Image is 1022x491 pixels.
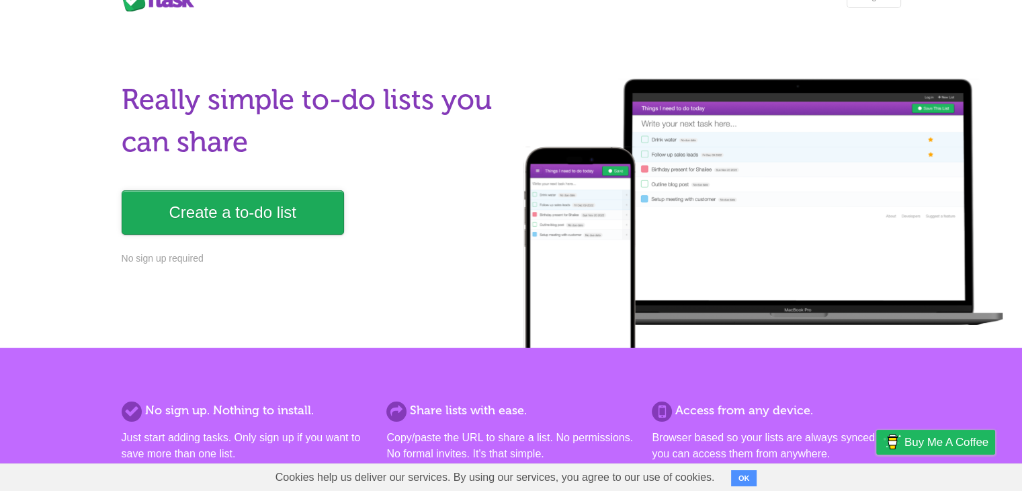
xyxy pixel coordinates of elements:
[731,470,757,486] button: OK
[122,402,370,420] h2: No sign up. Nothing to install.
[876,430,995,455] a: Buy me a coffee
[386,402,635,420] h2: Share lists with ease.
[122,190,344,235] a: Create a to-do list
[904,430,988,454] span: Buy me a coffee
[122,430,370,462] p: Just start adding tasks. Only sign up if you want to save more than one list.
[386,430,635,462] p: Copy/paste the URL to share a list. No permissions. No formal invites. It's that simple.
[652,402,900,420] h2: Access from any device.
[262,464,728,491] span: Cookies help us deliver our services. By using our services, you agree to our use of cookies.
[122,79,503,163] h1: Really simple to-do lists you can share
[883,430,901,453] img: Buy me a coffee
[122,252,503,266] p: No sign up required
[652,430,900,462] p: Browser based so your lists are always synced and you can access them from anywhere.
